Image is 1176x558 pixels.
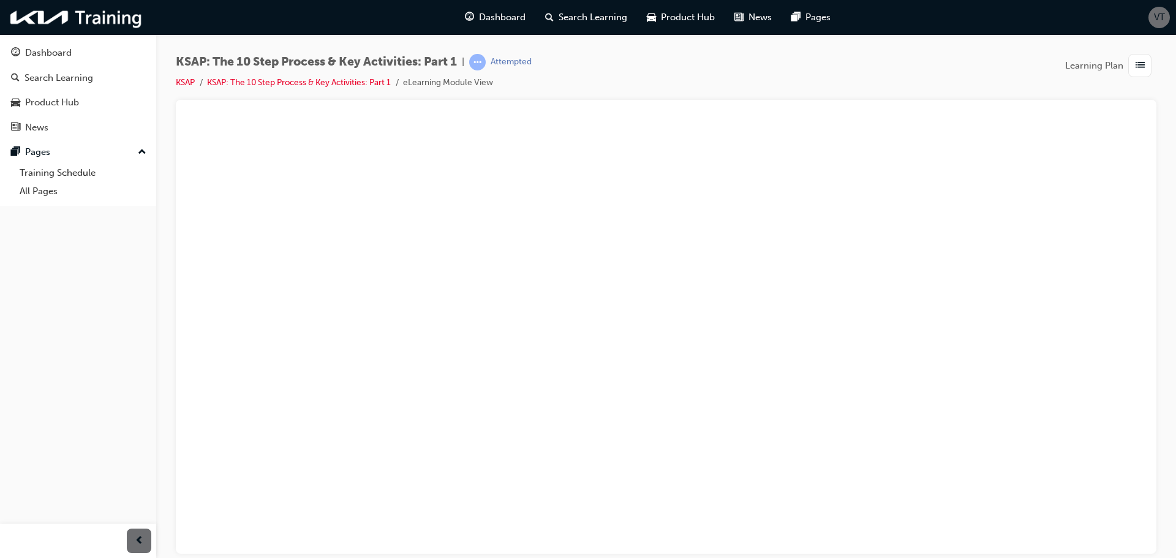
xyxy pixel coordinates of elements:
img: kia-training [6,5,147,30]
span: search-icon [545,10,554,25]
span: pages-icon [11,147,20,158]
a: News [5,116,151,139]
li: eLearning Module View [403,76,493,90]
div: Search Learning [24,71,93,85]
a: search-iconSearch Learning [535,5,637,30]
a: KSAP: The 10 Step Process & Key Activities: Part 1 [207,77,391,88]
div: News [25,121,48,135]
button: DashboardSearch LearningProduct HubNews [5,39,151,141]
a: All Pages [15,182,151,201]
span: Dashboard [479,10,526,25]
span: Search Learning [559,10,627,25]
span: car-icon [11,97,20,108]
span: Product Hub [661,10,715,25]
span: up-icon [138,145,146,160]
span: Pages [805,10,831,25]
button: VT [1148,7,1170,28]
span: guage-icon [11,48,20,59]
span: prev-icon [135,533,144,549]
a: pages-iconPages [782,5,840,30]
a: Product Hub [5,91,151,114]
span: guage-icon [465,10,474,25]
span: search-icon [11,73,20,84]
div: Attempted [491,56,532,68]
span: Learning Plan [1065,59,1123,73]
button: Learning Plan [1065,54,1156,77]
span: KSAP: The 10 Step Process & Key Activities: Part 1 [176,55,457,69]
div: Pages [25,145,50,159]
span: learningRecordVerb_ATTEMPT-icon [469,54,486,70]
span: pages-icon [791,10,801,25]
div: Dashboard [25,46,72,60]
a: Search Learning [5,67,151,89]
button: Pages [5,141,151,164]
span: news-icon [734,10,744,25]
span: list-icon [1136,58,1145,74]
span: VT [1154,10,1165,25]
a: news-iconNews [725,5,782,30]
a: car-iconProduct Hub [637,5,725,30]
a: KSAP [176,77,195,88]
a: Training Schedule [15,164,151,183]
span: car-icon [647,10,656,25]
span: news-icon [11,123,20,134]
span: | [462,55,464,69]
div: Product Hub [25,96,79,110]
span: News [748,10,772,25]
a: guage-iconDashboard [455,5,535,30]
a: Dashboard [5,42,151,64]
